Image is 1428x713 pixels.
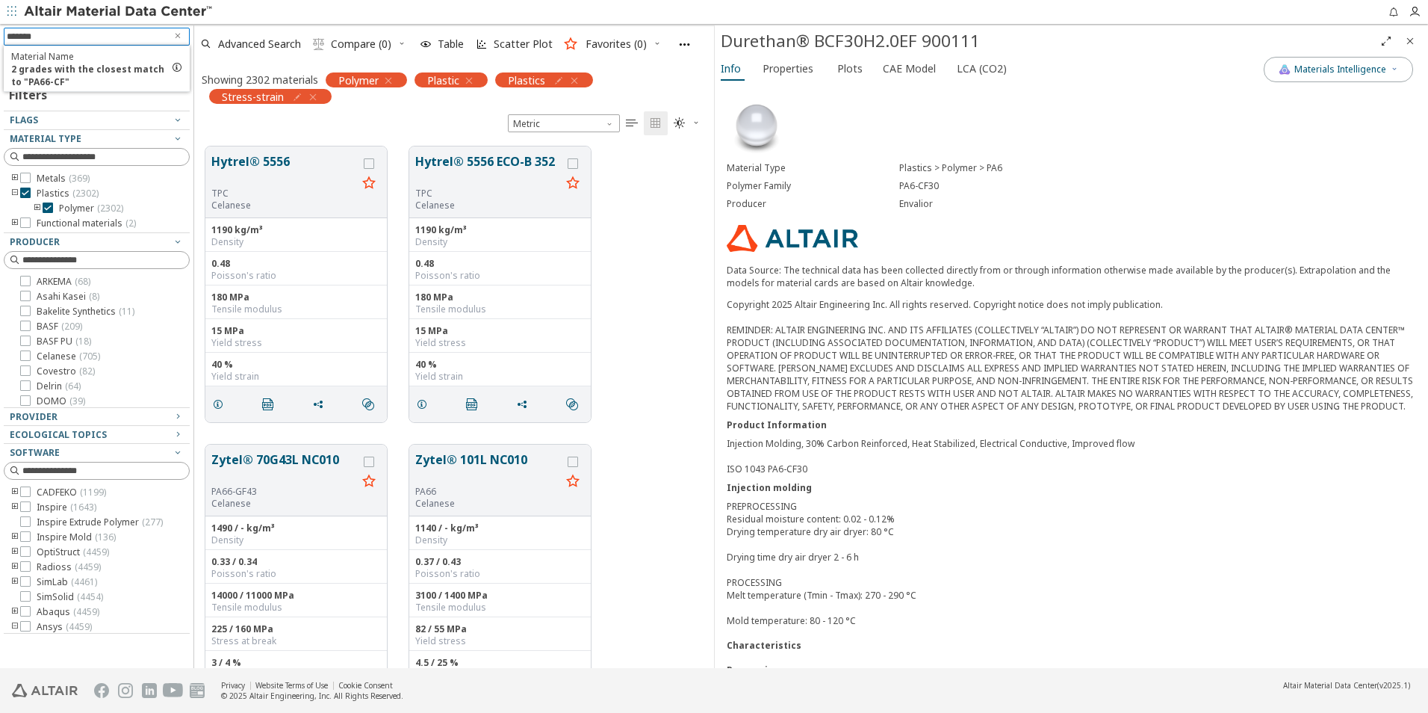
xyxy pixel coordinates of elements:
[11,50,74,63] span: Material Name
[626,117,638,129] i: 
[415,657,585,669] div: 4.5 / 25 %
[727,162,899,174] div: Material Type
[494,39,553,49] span: Scatter Plot
[10,132,81,145] span: Material Type
[69,395,85,407] span: ( 39 )
[415,568,585,580] div: Poisson's ratio
[415,337,585,349] div: Yield stress
[37,591,103,603] span: SimSolid
[4,444,190,462] button: Software
[644,111,668,135] button: Tile View
[221,680,245,691] a: Privacy
[211,486,357,498] div: PA66-GF43
[211,498,357,510] p: Celanese
[409,389,441,419] button: Details
[59,203,123,214] span: Polymer
[37,487,106,499] span: CADFEKO
[73,605,99,618] span: ( 4459 )
[415,291,585,303] div: 180 MPa
[415,359,585,371] div: 40 %
[415,451,561,486] button: Zytel® 101L NC010
[142,516,163,528] span: ( 277 )
[32,203,43,214] i: toogle group
[37,516,163,528] span: Inspire Extrude Polymer
[211,270,381,282] div: Poisson's ratio
[356,389,387,419] button: Similar search
[508,114,620,132] span: Metric
[415,635,585,647] div: Yield stress
[37,365,95,377] span: Covestro
[10,235,60,248] span: Producer
[211,291,381,303] div: 180 MPa
[69,172,90,185] span: ( 369 )
[727,180,899,192] div: Polymer Family
[362,398,374,410] i: 
[37,621,92,633] span: Ansys
[415,224,585,236] div: 1190 kg/m³
[899,180,1416,192] div: PA6-CF30
[727,264,1416,289] p: Data Source: The technical data has been collected directly from or through information otherwise...
[37,606,99,618] span: Abaqus
[1283,680,1377,691] span: Altair Material Data Center
[1294,64,1386,75] span: Materials Intelligence
[97,202,123,214] span: ( 2302 )
[202,72,318,87] div: Showing 2302 materials
[211,568,381,580] div: Poisson's ratio
[674,117,686,129] i: 
[721,57,741,81] span: Info
[166,28,190,46] button: Clear text
[415,590,585,602] div: 3100 / 1400 MPa
[255,680,328,691] a: Website Terms of Use
[37,546,109,558] span: OptiStruct
[1279,64,1291,75] img: AI Copilot
[650,117,662,129] i: 
[357,470,381,494] button: Favorite
[66,620,92,633] span: ( 4459 )
[415,602,585,614] div: Tensile modulus
[211,152,357,188] button: Hytrel® 5556
[620,111,644,135] button: Table View
[427,73,459,87] span: Plastic
[72,187,99,200] span: ( 2302 )
[75,335,91,348] span: ( 18 )
[727,437,1416,475] div: Injection Molding, 30% Carbon Reinforced, Heat Stabilized, Electrical Conductive, Improved flow I...
[1264,57,1413,82] button: AI CopilotMaterials Intelligence
[211,534,381,546] div: Density
[4,75,55,111] div: Filters
[211,236,381,248] div: Density
[10,487,20,499] i: toogle group
[561,470,585,494] button: Favorite
[10,217,20,229] i: toogle group
[438,39,464,49] span: Table
[211,657,381,669] div: 3 / 4 %
[727,664,1416,676] div: Processing
[4,408,190,426] button: Provider
[37,351,100,362] span: Celanese
[509,389,541,419] button: Share
[80,486,106,499] span: ( 1199 )
[4,233,190,251] button: Producer
[71,575,97,588] span: ( 4461 )
[95,531,116,543] span: ( 136 )
[211,200,357,212] p: Celanese
[125,217,136,229] span: ( 2 )
[313,38,325,50] i: 
[561,172,585,196] button: Favorite
[727,481,1416,494] div: Injection molding
[24,4,214,19] img: Altair Material Data Center
[338,680,393,691] a: Cookie Consent
[37,561,101,573] span: Radioss
[668,111,707,135] button: Theme
[415,486,561,498] div: PA66
[357,172,381,196] button: Favorite
[508,73,545,87] span: Plastics
[211,623,381,635] div: 225 / 160 MPa
[415,152,561,188] button: Hytrel® 5556 ECO-B 352
[37,217,136,229] span: Functional materials
[415,623,585,635] div: 82 / 55 MPa
[727,639,1416,652] div: Characteristics
[566,398,578,410] i: 
[727,419,1416,431] div: Product Information
[70,501,96,513] span: ( 1643 )
[10,546,20,558] i: toogle group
